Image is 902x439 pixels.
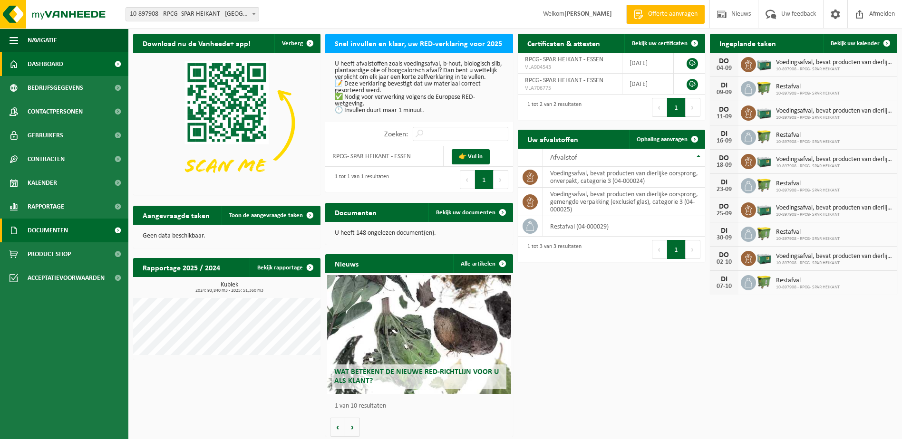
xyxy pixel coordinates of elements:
button: Next [494,170,508,189]
span: Dashboard [28,52,63,76]
a: Wat betekent de nieuwe RED-richtlijn voor u als klant? [327,275,511,394]
button: Previous [460,170,475,189]
div: 16-09 [715,138,734,144]
div: 07-10 [715,283,734,290]
span: Afvalstof [550,154,577,162]
img: PB-LB-0680-HPE-GN-01 [756,56,772,72]
span: Contactpersonen [28,100,83,124]
span: 10-897908 - RPCG- SPAR HEIKANT [776,67,892,72]
strong: [PERSON_NAME] [564,10,612,18]
div: 18-09 [715,162,734,169]
span: 10-897908 - RPCG- SPAR HEIKANT [776,115,892,121]
div: 11-09 [715,114,734,120]
button: 1 [475,170,494,189]
span: Restafval [776,180,840,188]
span: 10-897908 - RPCG- SPAR HEIKANT [776,188,840,193]
td: restafval (04-000029) [543,216,705,237]
button: Next [686,240,700,259]
span: 10-897908 - RPCG- SPAR HEIKANT [776,285,840,290]
span: Voedingsafval, bevat producten van dierlijke oorsprong, gemengde verpakking (exc... [776,59,892,67]
div: DI [715,227,734,235]
img: WB-1100-HPE-GN-50 [756,80,772,96]
span: Contracten [28,147,65,171]
img: PB-LB-0680-HPE-GN-01 [756,153,772,169]
span: 10-897908 - RPCG- SPAR HEIKANT [776,236,840,242]
button: Previous [652,98,667,117]
label: Zoeken: [384,131,408,138]
img: Download de VHEPlus App [133,53,320,193]
span: Restafval [776,132,840,139]
div: 1 tot 1 van 1 resultaten [330,169,389,190]
button: 1 [667,98,686,117]
div: 1 tot 2 van 2 resultaten [523,97,582,118]
span: RPCG- SPAR HEIKANT - ESSEN [525,77,603,84]
span: VLA904543 [525,64,615,71]
button: Verberg [274,34,320,53]
span: Bekijk uw certificaten [632,40,688,47]
td: voedingsafval, bevat producten van dierlijke oorsprong, onverpakt, categorie 3 (04-000024) [543,167,705,188]
td: [DATE] [622,53,674,74]
span: 10-897908 - RPCG- SPAR HEIKANT - ESSEN [126,7,259,21]
span: Toon de aangevraagde taken [229,212,303,219]
span: VLA706775 [525,85,615,92]
div: DO [715,106,734,114]
div: DI [715,179,734,186]
a: Bekijk uw kalender [823,34,896,53]
span: Acceptatievoorwaarden [28,266,105,290]
img: WB-1100-HPE-GN-50 [756,225,772,241]
a: 👉 Vul in [452,149,490,164]
span: Verberg [282,40,303,47]
div: 1 tot 3 van 3 resultaten [523,239,582,260]
span: Bedrijfsgegevens [28,76,83,100]
div: DI [715,130,734,138]
span: 10-897908 - RPCG- SPAR HEIKANT [776,139,840,145]
img: WB-1100-HPE-GN-50 [756,274,772,290]
span: RPCG- SPAR HEIKANT - ESSEN [525,56,603,63]
div: DO [715,203,734,210]
div: 09-09 [715,89,734,96]
span: Wat betekent de nieuwe RED-richtlijn voor u als klant? [334,368,499,385]
img: PB-LB-0680-HPE-GN-01 [756,104,772,120]
span: 10-897908 - RPCG- SPAR HEIKANT - ESSEN [126,8,259,21]
span: Kalender [28,171,57,195]
p: 1 van 10 resultaten [335,403,508,410]
span: Rapportage [28,195,64,219]
h2: Snel invullen en klaar, uw RED-verklaring voor 2025 [325,34,512,52]
a: Alle artikelen [453,254,512,273]
img: WB-1100-HPE-GN-50 [756,177,772,193]
h2: Aangevraagde taken [133,206,219,224]
a: Bekijk rapportage [250,258,320,277]
div: 04-09 [715,65,734,72]
button: Previous [652,240,667,259]
span: Product Shop [28,242,71,266]
div: DI [715,276,734,283]
img: PB-LB-0680-HPE-GN-01 [756,249,772,266]
span: Voedingsafval, bevat producten van dierlijke oorsprong, gemengde verpakking (exc... [776,107,892,115]
span: Navigatie [28,29,57,52]
h2: Rapportage 2025 / 2024 [133,258,230,277]
a: Bekijk uw documenten [428,203,512,222]
span: Bekijk uw kalender [831,40,880,47]
span: Restafval [776,83,840,91]
img: PB-LB-0680-HPE-GN-01 [756,201,772,217]
span: 10-897908 - RPCG- SPAR HEIKANT [776,91,840,96]
td: voedingsafval, bevat producten van dierlijke oorsprong, gemengde verpakking (exclusief glas), cat... [543,188,705,216]
button: 1 [667,240,686,259]
a: Offerte aanvragen [626,5,705,24]
span: 2024: 93,840 m3 - 2025: 51,360 m3 [138,288,320,293]
span: Offerte aanvragen [646,10,700,19]
div: 23-09 [715,186,734,193]
span: Gebruikers [28,124,63,147]
div: 30-09 [715,235,734,241]
span: Restafval [776,229,840,236]
img: WB-1100-HPE-GN-50 [756,128,772,144]
h2: Ingeplande taken [710,34,786,52]
p: U heeft 148 ongelezen document(en). [335,230,503,237]
a: Ophaling aanvragen [629,130,704,149]
h2: Download nu de Vanheede+ app! [133,34,260,52]
span: Voedingsafval, bevat producten van dierlijke oorsprong, gemengde verpakking (exc... [776,204,892,212]
span: Bekijk uw documenten [436,210,495,216]
p: U heeft afvalstoffen zoals voedingsafval, b-hout, biologisch slib, plantaardige olie of hoogcalor... [335,61,503,114]
button: Volgende [345,418,360,437]
span: Ophaling aanvragen [637,136,688,143]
